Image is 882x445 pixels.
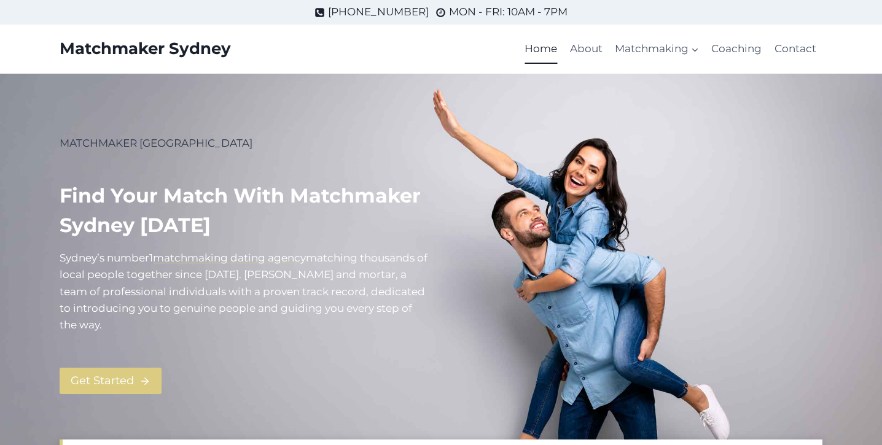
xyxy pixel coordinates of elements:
h1: Find your match with Matchmaker Sydney [DATE] [60,181,431,240]
p: MATCHMAKER [GEOGRAPHIC_DATA] [60,135,431,152]
a: [PHONE_NUMBER] [314,4,429,20]
span: MON - FRI: 10AM - 7PM [449,4,568,20]
a: Get Started [60,368,162,394]
p: Sydney’s number atching thousands of local people together since [DATE]. [PERSON_NAME] and mortar... [60,250,431,333]
a: Home [518,34,563,64]
span: [PHONE_NUMBER] [328,4,429,20]
span: Matchmaking [615,41,699,57]
a: matchmaking dating agency [153,252,306,264]
span: Get Started [71,372,134,390]
mark: 1 [149,252,153,264]
a: Matchmaker Sydney [60,39,231,58]
a: Coaching [705,34,768,64]
nav: Primary [518,34,822,64]
a: Matchmaking [609,34,705,64]
mark: m [306,252,317,264]
a: About [564,34,609,64]
a: Contact [768,34,822,64]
